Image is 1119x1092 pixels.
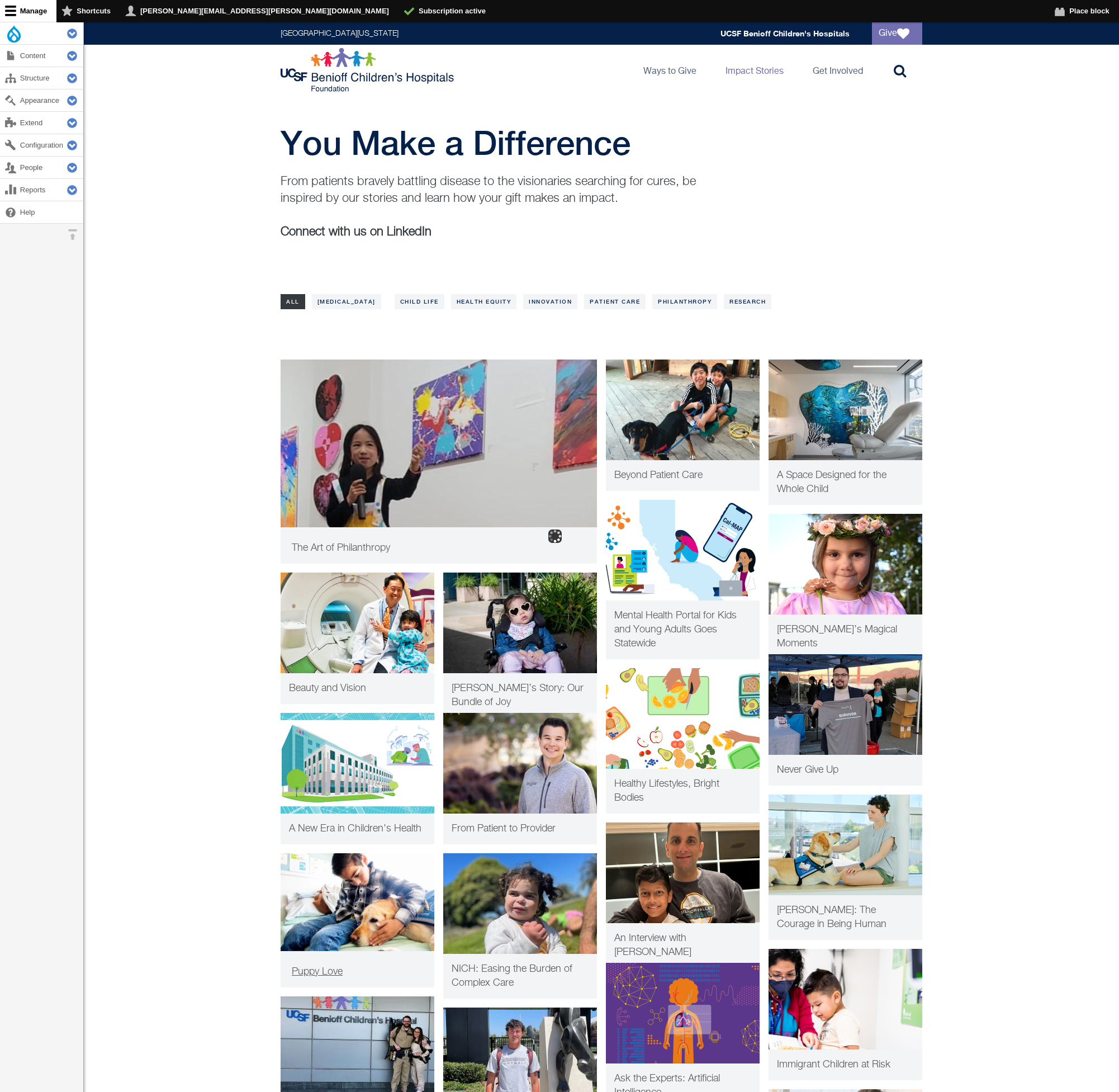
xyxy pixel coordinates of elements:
[443,713,597,814] img: From patient to provider
[652,294,717,309] a: Philanthropy
[281,173,711,207] p: From patients bravely battling disease to the visionaries searching for cures, be inspired by our...
[281,30,399,37] a: [GEOGRAPHIC_DATA][US_STATE]
[769,949,922,1050] img: Immigrant children at risk
[614,779,719,803] span: Healthy Lifestyles, Bright Bodies
[769,795,922,940] a: Patient Care Elena, the Courage in Being Human [PERSON_NAME]: The Courage in Being Human
[281,853,434,987] a: Health Equity Puppy Love Puppy Love
[717,45,793,95] a: Impact Stories
[769,795,922,895] img: Elena, the Courage in Being Human
[281,360,597,564] a: Philanthropy Juliette explaining her art The Art of Philanthropy
[777,470,886,494] span: A Space Designed for the Whole Child
[634,45,705,95] a: Ways to Give
[720,29,850,38] a: UCSF Benioff Children's Hospitals
[606,822,760,923] img: Tej and Raghav on their one-year “liverversary”.
[281,226,432,238] b: Connect with us on LinkedIn
[584,294,646,309] a: Patient Care
[289,683,366,693] span: Beauty and Vision
[281,853,434,951] img: Puppy Love
[281,573,434,673] img: Dr. Sze and a patient
[289,824,421,834] span: A New Era in Children's Health
[292,543,390,553] span: The Art of Philanthropy
[281,294,305,309] a: All
[606,963,760,1063] img: AI in pediatrics
[804,45,872,95] a: Get Involved
[606,500,760,659] a: Patient Care CAL MAP Mental Health Portal for Kids and Young Adults Goes Statewide
[777,905,886,929] span: [PERSON_NAME]: The Courage in Being Human
[312,294,381,309] a: [MEDICAL_DATA]
[281,573,434,704] a: Innovation Dr. Sze and a patient Beauty and Vision
[724,294,771,309] a: Research
[606,822,760,968] a: Patient Care Tej and Raghav on their one-year “liverversary”. An Interview with [PERSON_NAME]
[281,123,630,162] span: You Make a Difference
[769,654,922,755] img: Chris holding up a survivor tee shirt
[523,294,577,309] a: Innovation
[292,967,343,977] span: Puppy Love
[614,470,703,480] span: Beyond Patient Care
[606,360,760,491] a: Child Life Kyle Quan and his brother Beyond Patient Care
[769,514,922,659] a: Child Life [PERSON_NAME]’s Magical Moments
[395,294,444,309] a: Child Life
[769,360,922,505] a: Patient Care New clinic room interior A Space Designed for the Whole Child
[769,360,922,460] img: New clinic room interior
[443,713,597,844] a: Patient Care From patient to provider From Patient to Provider
[777,1060,890,1070] span: Immigrant Children at Risk
[281,713,434,844] a: Philanthropy new hospital building A New Era in Children's Health
[443,853,597,999] a: Health Equity Mariana outside smiling NICH: Easing the Burden of Complex Care
[452,683,584,707] span: [PERSON_NAME]’s Story: Our Bundle of Joy
[769,949,922,1080] a: Patient Care Immigrant children at risk Immigrant Children at Risk
[451,294,517,309] a: Health Equity
[443,573,597,718] a: Patient Care Leia napping in her chair [PERSON_NAME]’s Story: Our Bundle of Joy
[281,48,457,92] img: Logo for UCSF Benioff Children's Hospitals Foundation
[452,824,556,834] span: From Patient to Provider
[777,625,897,649] span: [PERSON_NAME]’s Magical Moments
[769,654,922,786] a: Patient Care Chris holding up a survivor tee shirt Never Give Up
[606,668,760,769] img: Healthy Bodies Healthy Minds
[777,765,838,775] span: Never Give Up
[281,360,597,561] img: Juliette explaining her art
[443,573,597,673] img: Leia napping in her chair
[281,713,434,814] img: new hospital building
[452,964,572,988] span: NICH: Easing the Burden of Complex Care
[281,240,326,265] iframe: LinkedIn Embedded Content
[614,933,691,957] span: An Interview with [PERSON_NAME]
[872,22,922,45] a: Give
[443,853,597,954] img: Mariana outside smiling
[614,611,737,649] span: Mental Health Portal for Kids and Young Adults Goes Statewide
[606,668,760,814] a: Patient Care Healthy Bodies Healthy Minds Healthy Lifestyles, Bright Bodies
[61,224,83,245] button: Horizontal orientation
[606,360,760,460] img: Kyle Quan and his brother
[606,500,760,601] img: CAL MAP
